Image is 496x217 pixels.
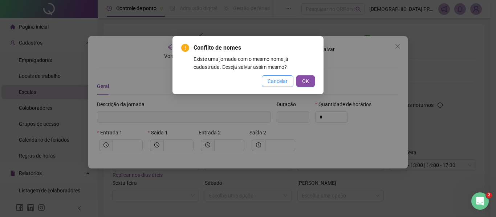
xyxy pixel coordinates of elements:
[194,43,315,52] span: Conflito de nomes
[302,77,309,85] span: OK
[486,192,492,198] span: 2
[181,44,189,52] span: exclamation-circle
[296,75,315,87] button: OK
[471,192,489,210] iframe: Intercom live chat
[194,55,315,71] div: Existe uma jornada com o mesmo nome já cadastrada. Deseja salvar assim mesmo?
[262,75,293,87] button: Cancelar
[268,77,288,85] span: Cancelar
